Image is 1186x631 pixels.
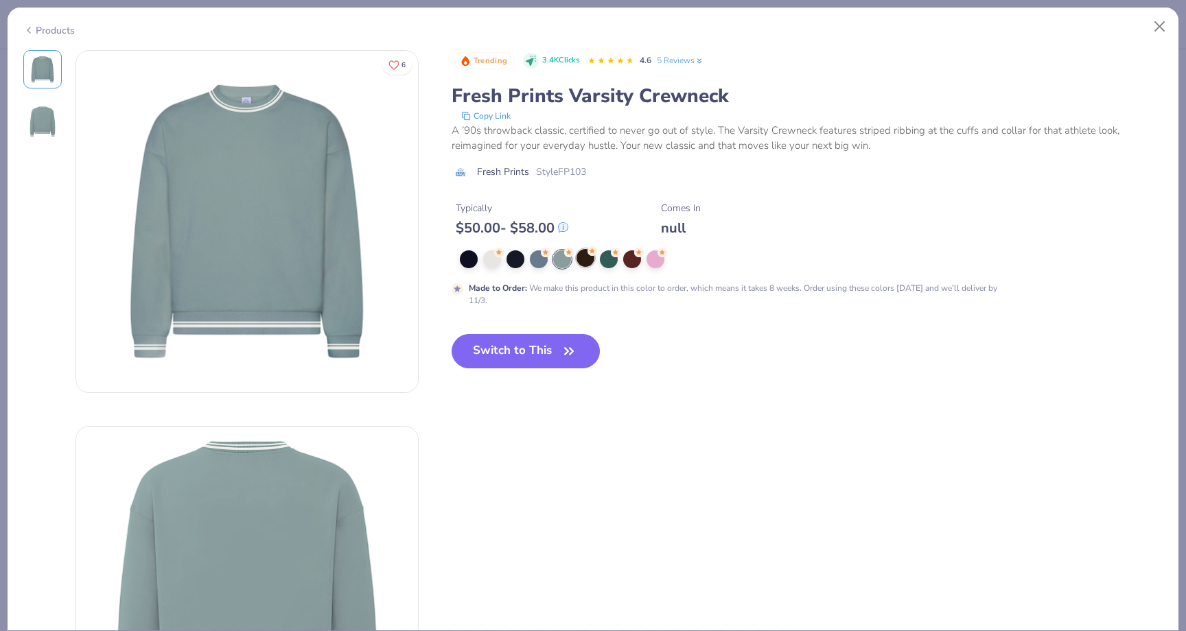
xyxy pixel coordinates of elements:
strong: Made to Order : [469,283,527,294]
span: 6 [402,62,406,69]
img: Trending sort [460,56,471,67]
img: brand logo [452,167,470,178]
button: Badge Button [453,52,515,70]
div: A ’90s throwback classic, certified to never go out of style. The Varsity Crewneck features strip... [452,123,1163,154]
button: Like [382,55,412,75]
span: 3.4K Clicks [542,55,579,67]
img: Front [76,51,418,392]
div: $ 50.00 - $ 58.00 [456,219,568,237]
button: copy to clipboard [457,109,515,123]
img: Back [26,105,59,138]
div: Comes In [661,201,701,215]
img: Front [26,53,59,86]
div: We make this product in this color to order, which means it takes 8 weeks. Order using these colo... [469,282,1001,307]
button: Close [1147,14,1173,40]
button: Switch to This [452,334,601,368]
span: Style FP103 [536,165,586,179]
span: Fresh Prints [477,165,529,179]
div: null [661,219,701,237]
div: Products [23,23,75,38]
div: Typically [456,201,568,215]
div: 4.6 Stars [588,50,634,72]
span: Trending [474,57,507,64]
span: 4.6 [640,55,651,66]
a: 5 Reviews [657,54,704,67]
div: Fresh Prints Varsity Crewneck [452,83,1163,109]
